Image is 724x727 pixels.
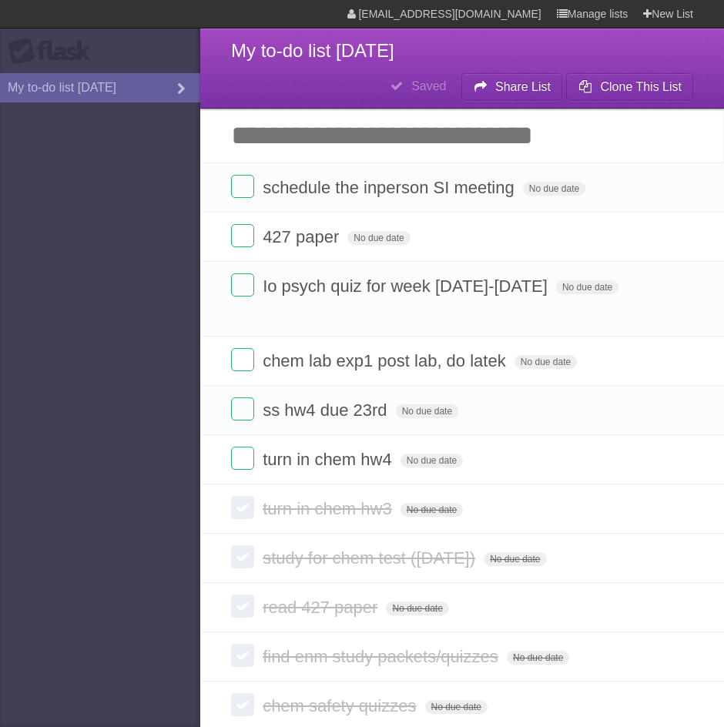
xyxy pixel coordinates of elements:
[231,175,254,198] label: Done
[231,224,254,247] label: Done
[231,693,254,716] label: Done
[231,273,254,296] label: Done
[263,351,510,370] span: chem lab exp1 post lab, do latek
[8,38,100,65] div: Flask
[263,696,420,715] span: chem safety quizzes
[461,73,563,101] button: Share List
[484,552,546,566] span: No due date
[600,80,682,93] b: Clone This List
[401,454,463,467] span: No due date
[263,450,396,469] span: turn in chem hw4
[523,182,585,196] span: No due date
[231,545,254,568] label: Done
[231,496,254,519] label: Done
[263,647,502,666] span: find enm study packets/quizzes
[347,231,410,245] span: No due date
[263,227,343,246] span: 427 paper
[231,40,394,61] span: My to-do list [DATE]
[495,80,551,93] b: Share List
[507,651,569,665] span: No due date
[263,598,381,617] span: read 427 paper
[263,499,396,518] span: turn in chem hw3
[556,280,618,294] span: No due date
[566,73,693,101] button: Clone This List
[231,447,254,470] label: Done
[231,595,254,618] label: Done
[411,79,446,92] b: Saved
[263,178,518,197] span: schedule the inperson SI meeting
[396,404,458,418] span: No due date
[263,548,479,568] span: study for chem test ([DATE])
[515,355,577,369] span: No due date
[231,644,254,667] label: Done
[401,503,463,517] span: No due date
[231,348,254,371] label: Done
[231,397,254,420] label: Done
[263,400,390,420] span: ss hw4 due 23rd
[386,601,448,615] span: No due date
[425,700,488,714] span: No due date
[263,276,551,296] span: Io psych quiz for week [DATE]-[DATE]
